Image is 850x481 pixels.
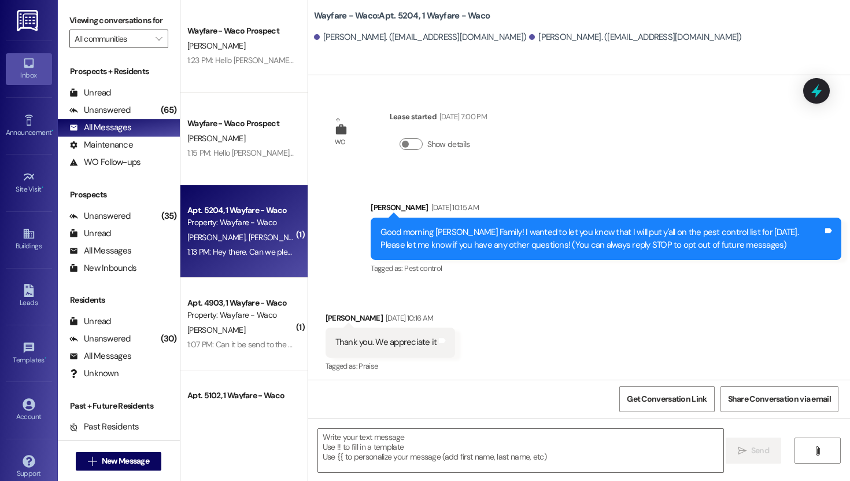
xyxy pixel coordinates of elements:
div: Residents [58,294,180,306]
i:  [738,446,746,456]
span: • [45,354,46,362]
span: • [51,127,53,135]
div: Wayfare - Waco Prospect [187,118,294,130]
a: Site Visit • [6,167,52,199]
div: Wayfare - Waco Prospect [187,25,294,37]
div: [PERSON_NAME]. ([EMAIL_ADDRESS][DOMAIN_NAME]) [529,31,742,43]
label: Viewing conversations for [69,12,168,30]
span: [PERSON_NAME] [187,325,245,335]
div: Property: Wayfare - Waco [187,216,294,229]
i:  [813,446,822,456]
div: Apt. 5102, 1 Wayfare - Waco [187,390,294,402]
span: Praise [359,361,378,371]
div: Unknown [69,368,119,380]
div: [PERSON_NAME] [326,312,456,328]
a: Inbox [6,53,52,85]
div: Property: Wayfare - Waco [187,309,294,321]
div: Lease started [390,111,487,127]
div: New Inbounds [69,262,136,274]
input: All communities [75,30,150,48]
div: [DATE] 7:00 PM [437,111,487,123]
div: Maintenance [69,139,133,151]
span: [PERSON_NAME] [187,41,245,51]
span: [PERSON_NAME] [248,232,306,243]
div: Unanswered [69,104,131,116]
div: Apt. 4903, 1 Wayfare - Waco [187,297,294,309]
div: Tagged as: [326,358,456,374]
i:  [156,34,162,43]
div: (30) [158,330,180,348]
div: Prospects [58,189,180,201]
label: Show details [427,138,470,150]
img: ResiDesk Logo [17,10,40,31]
button: Get Conversation Link [619,386,714,412]
button: New Message [76,452,161,471]
span: Share Conversation via email [728,393,831,405]
div: Future Residents [69,438,147,450]
div: All Messages [69,350,131,362]
div: WO Follow-ups [69,156,141,168]
b: Wayfare - Waco: Apt. 5204, 1 Wayfare - Waco [314,10,490,22]
div: Unread [69,227,111,240]
span: • [42,183,43,192]
div: All Messages [69,122,131,134]
span: Get Conversation Link [627,393,707,405]
a: Buildings [6,224,52,255]
button: Share Conversation via email [720,386,838,412]
div: Past + Future Residents [58,400,180,412]
div: [PERSON_NAME]. ([EMAIL_ADDRESS][DOMAIN_NAME]) [314,31,527,43]
div: WO [335,136,346,148]
a: Leads [6,281,52,312]
div: Good morning [PERSON_NAME] Family! I wanted to let you know that I will put y'all on the pest con... [380,226,823,251]
div: 1:07 PM: Can it be send to the other emails that are under me ? [187,339,397,350]
div: Unanswered [69,210,131,222]
div: (65) [158,101,180,119]
span: Send [751,445,769,457]
div: [DATE] 10:15 AM [428,201,479,214]
div: Unread [69,87,111,99]
a: Templates • [6,338,52,369]
a: Account [6,395,52,426]
i:  [88,457,97,466]
span: [PERSON_NAME] [187,232,249,243]
div: Apt. 5204, 1 Wayfare - Waco [187,204,294,216]
div: [PERSON_NAME] [371,201,841,218]
div: Thank you. We appreciate it [335,336,437,348]
div: 1:13 PM: Hey there. Can we please get the pest control guy to treat inside our apartment this wee... [187,247,553,257]
div: Unread [69,315,111,328]
div: Prospects + Residents [58,65,180,78]
div: All Messages [69,245,131,257]
div: Past Residents [69,421,139,433]
span: Pest control [404,263,442,273]
span: New Message [102,455,149,467]
div: Unanswered [69,333,131,345]
div: [DATE] 10:16 AM [383,312,433,324]
div: (35) [158,207,180,225]
button: Send [726,438,782,464]
div: Tagged as: [371,260,841,277]
span: [PERSON_NAME] [187,133,245,144]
